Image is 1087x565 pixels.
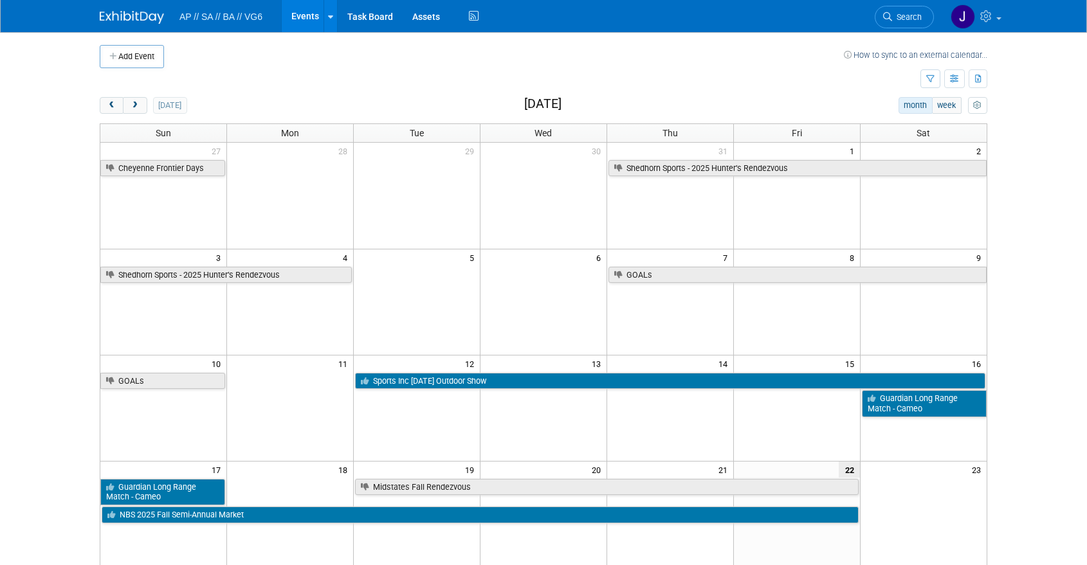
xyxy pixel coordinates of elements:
[464,143,480,159] span: 29
[534,128,552,138] span: Wed
[662,128,678,138] span: Thu
[179,12,262,22] span: AP // SA // BA // VG6
[971,355,987,372] span: 16
[337,355,353,372] span: 11
[899,97,933,114] button: month
[875,6,934,28] a: Search
[975,249,987,265] span: 9
[973,102,982,110] i: Personalize Calendar
[892,12,922,22] span: Search
[717,462,733,478] span: 21
[792,128,802,138] span: Fri
[844,50,987,60] a: How to sync to an external calendar...
[100,97,123,114] button: prev
[215,249,226,265] span: 3
[156,128,171,138] span: Sun
[839,462,860,478] span: 22
[971,462,987,478] span: 23
[590,355,607,372] span: 13
[590,462,607,478] span: 20
[100,160,225,177] a: Cheyenne Frontier Days
[590,143,607,159] span: 30
[951,4,975,29] img: Jake Keehr
[100,479,225,505] a: Guardian Long Range Match - Cameo
[100,373,225,390] a: GOALs
[100,45,164,68] button: Add Event
[524,97,562,111] h2: [DATE]
[608,160,987,177] a: Shedhorn Sports - 2025 Hunter’s Rendezvous
[153,97,187,114] button: [DATE]
[595,249,607,265] span: 6
[844,355,860,372] span: 15
[410,128,424,138] span: Tue
[848,143,860,159] span: 1
[210,355,226,372] span: 10
[917,128,930,138] span: Sat
[210,462,226,478] span: 17
[968,97,987,114] button: myCustomButton
[464,355,480,372] span: 12
[464,462,480,478] span: 19
[862,390,987,417] a: Guardian Long Range Match - Cameo
[717,143,733,159] span: 31
[210,143,226,159] span: 27
[468,249,480,265] span: 5
[355,479,858,496] a: Midstates Fall Rendezvous
[608,267,987,283] a: GOALs
[717,355,733,372] span: 14
[722,249,733,265] span: 7
[123,97,147,114] button: next
[975,143,987,159] span: 2
[100,267,352,283] a: Shedhorn Sports - 2025 Hunter’s Rendezvous
[355,373,985,390] a: Sports Inc [DATE] Outdoor Show
[337,462,353,478] span: 18
[932,97,962,114] button: week
[848,249,860,265] span: 8
[100,11,164,24] img: ExhibitDay
[342,249,353,265] span: 4
[281,128,299,138] span: Mon
[102,507,859,523] a: NBS 2025 Fall Semi-Annual Market
[337,143,353,159] span: 28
